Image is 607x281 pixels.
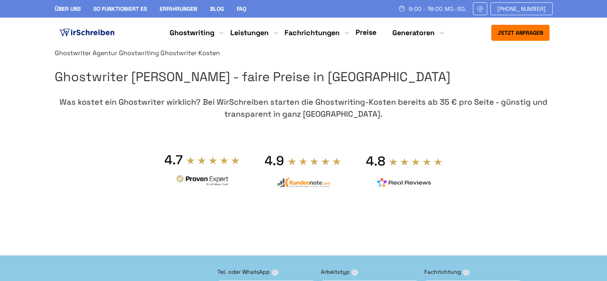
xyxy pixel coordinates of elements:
[119,49,159,57] a: Ghostwriting
[276,177,330,188] img: kundennote
[352,269,358,275] span: ⓘ
[497,6,546,12] span: [PHONE_NUMBER]
[377,178,431,187] img: realreviews
[356,28,376,37] a: Preise
[366,153,386,169] div: 4.8
[491,25,550,41] button: Jetzt anfragen
[398,5,405,12] img: Schedule
[55,49,117,57] a: Ghostwriter Agentur
[321,267,418,276] label: Arbeitstyp
[424,267,522,276] label: Fachrichtung
[389,157,443,166] img: stars
[272,269,278,275] span: ⓘ
[160,49,220,57] span: Ghostwriter Kosten
[160,5,197,12] a: Erfahrungen
[237,5,246,12] a: FAQ
[490,2,553,15] a: [PHONE_NUMBER]
[463,269,469,275] span: ⓘ
[210,5,224,12] a: Blog
[55,67,553,87] h1: Ghostwriter [PERSON_NAME] - faire Preise in [GEOGRAPHIC_DATA]
[230,28,269,38] a: Leistungen
[265,153,284,169] div: 4.9
[164,152,183,168] div: 4.7
[477,6,484,12] img: Email
[392,28,435,38] a: Generatoren
[217,267,315,276] label: Tel. oder WhatsApp
[58,27,116,39] img: logo ghostwriter-österreich
[287,157,342,166] img: stars
[409,6,467,12] span: 9:00 - 18:00 Mo.-So.
[55,5,81,12] a: Über uns
[55,96,553,120] div: Was kostet ein Ghostwriter wirklich? Bei WirSchreiben starten die Ghostwriting-Kosten bereits ab ...
[170,28,214,38] a: Ghostwriting
[285,28,340,38] a: Fachrichtungen
[186,156,240,165] img: stars
[93,5,147,12] a: So funktioniert es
